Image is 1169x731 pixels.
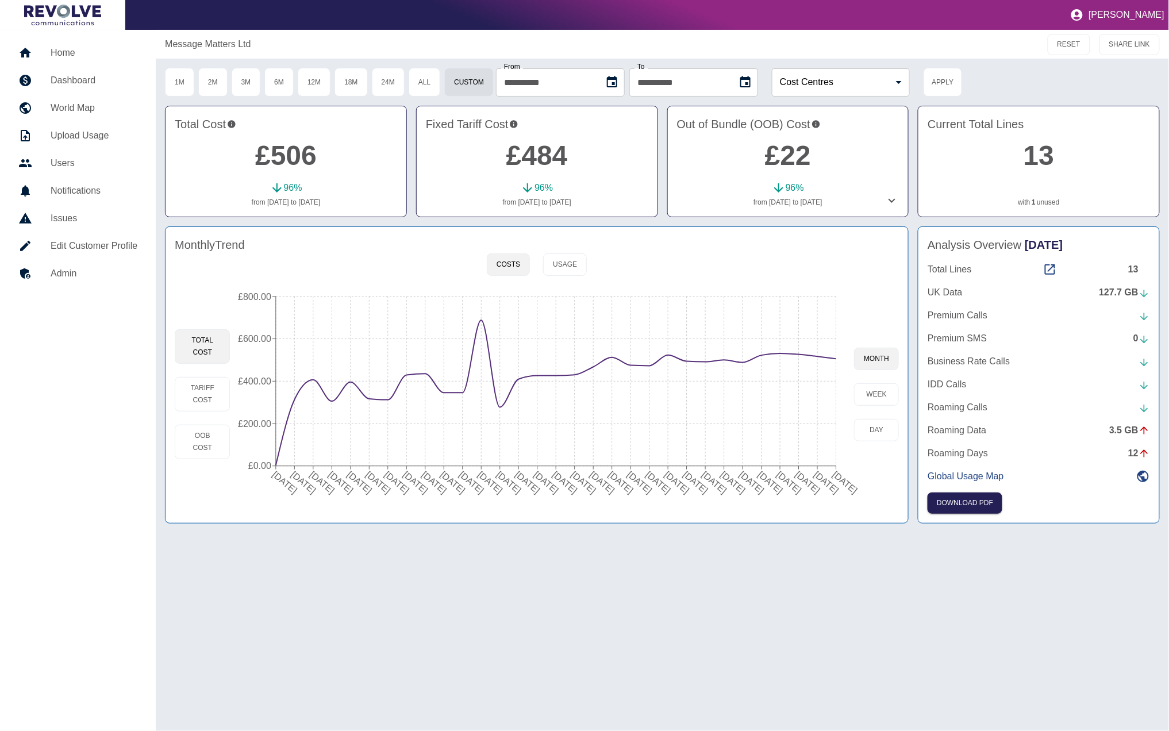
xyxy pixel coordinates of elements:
[308,470,337,495] tspan: [DATE]
[9,232,147,260] a: Edit Customer Profile
[51,129,137,143] h5: Upload Usage
[626,470,655,495] tspan: [DATE]
[812,116,821,133] svg: Costs outside of your fixed tariff
[165,68,194,97] button: 1M
[1128,447,1150,460] div: 12
[1024,140,1054,171] a: 13
[1089,10,1164,20] p: [PERSON_NAME]
[290,470,318,495] tspan: [DATE]
[756,470,785,495] tspan: [DATE]
[928,470,1150,483] a: Global Usage Map
[794,470,822,495] tspan: [DATE]
[928,401,987,414] p: Roaming Calls
[813,470,841,495] tspan: [DATE]
[364,470,393,495] tspan: [DATE]
[239,419,272,429] tspan: £200.00
[198,68,228,97] button: 2M
[372,68,405,97] button: 24M
[51,101,137,115] h5: World Map
[1099,286,1150,299] div: 127.7 GB
[9,149,147,177] a: Users
[383,470,412,495] tspan: [DATE]
[175,236,245,253] h4: Monthly Trend
[239,292,272,302] tspan: £800.00
[9,177,147,205] a: Notifications
[928,332,1150,345] a: Premium SMS0
[24,5,101,25] img: Logo
[175,329,230,364] button: Total Cost
[51,239,137,253] h5: Edit Customer Profile
[786,181,804,195] p: 96 %
[928,263,1150,276] a: Total Lines13
[601,71,624,94] button: Choose date, selected date is 19 Jul 2025
[831,470,860,495] tspan: [DATE]
[928,286,962,299] p: UK Data
[444,68,494,97] button: Custom
[506,140,568,171] a: £484
[345,470,374,495] tspan: [DATE]
[334,68,367,97] button: 18M
[175,116,397,133] h4: Total Cost
[504,63,520,70] label: From
[928,493,1002,514] button: Click here to download the most recent invoice. If the current month’s invoice is unavailable, th...
[928,447,988,460] p: Roaming Days
[495,470,524,495] tspan: [DATE]
[1133,332,1150,345] div: 0
[928,355,1010,368] p: Business Rate Calls
[271,470,299,495] tspan: [DATE]
[551,470,580,495] tspan: [DATE]
[51,74,137,87] h5: Dashboard
[9,205,147,232] a: Issues
[928,116,1150,133] h4: Current Total Lines
[1048,34,1090,55] button: RESET
[9,122,147,149] a: Upload Usage
[284,181,302,195] p: 96 %
[420,470,449,495] tspan: [DATE]
[928,424,1150,437] a: Roaming Data3.5 GB
[928,378,967,391] p: IDD Calls
[457,470,486,495] tspan: [DATE]
[644,470,673,495] tspan: [DATE]
[719,470,748,495] tspan: [DATE]
[701,470,729,495] tspan: [DATE]
[9,67,147,94] a: Dashboard
[543,253,587,276] button: Usage
[175,425,230,459] button: OOB Cost
[227,116,236,133] svg: This is the total charges incurred from 19/07/2025 to 18/08/2025
[51,184,137,198] h5: Notifications
[487,253,530,276] button: Costs
[426,116,648,133] h4: Fixed Tariff Cost
[734,71,757,94] button: Choose date, selected date is 18 Aug 2025
[637,63,645,70] label: To
[765,140,811,171] a: £22
[1128,263,1150,276] div: 13
[514,470,543,495] tspan: [DATE]
[928,424,986,437] p: Roaming Data
[570,470,598,495] tspan: [DATE]
[476,470,505,495] tspan: [DATE]
[928,401,1150,414] a: Roaming Calls
[677,116,899,133] h4: Out of Bundle (OOB) Cost
[239,334,272,344] tspan: £600.00
[663,470,692,495] tspan: [DATE]
[928,355,1150,368] a: Business Rate Calls
[532,470,561,495] tspan: [DATE]
[854,383,899,406] button: week
[607,470,636,495] tspan: [DATE]
[854,348,899,370] button: month
[924,68,962,97] button: Apply
[928,309,987,322] p: Premium Calls
[51,267,137,280] h5: Admin
[51,211,137,225] h5: Issues
[51,46,137,60] h5: Home
[1099,34,1160,55] button: SHARE LINK
[298,68,330,97] button: 12M
[239,376,272,386] tspan: £400.00
[409,68,440,97] button: All
[175,377,230,411] button: Tariff Cost
[165,37,251,51] p: Message Matters Ltd
[248,461,271,471] tspan: £0.00
[928,309,1150,322] a: Premium Calls
[175,197,397,207] p: from [DATE] to [DATE]
[928,332,987,345] p: Premium SMS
